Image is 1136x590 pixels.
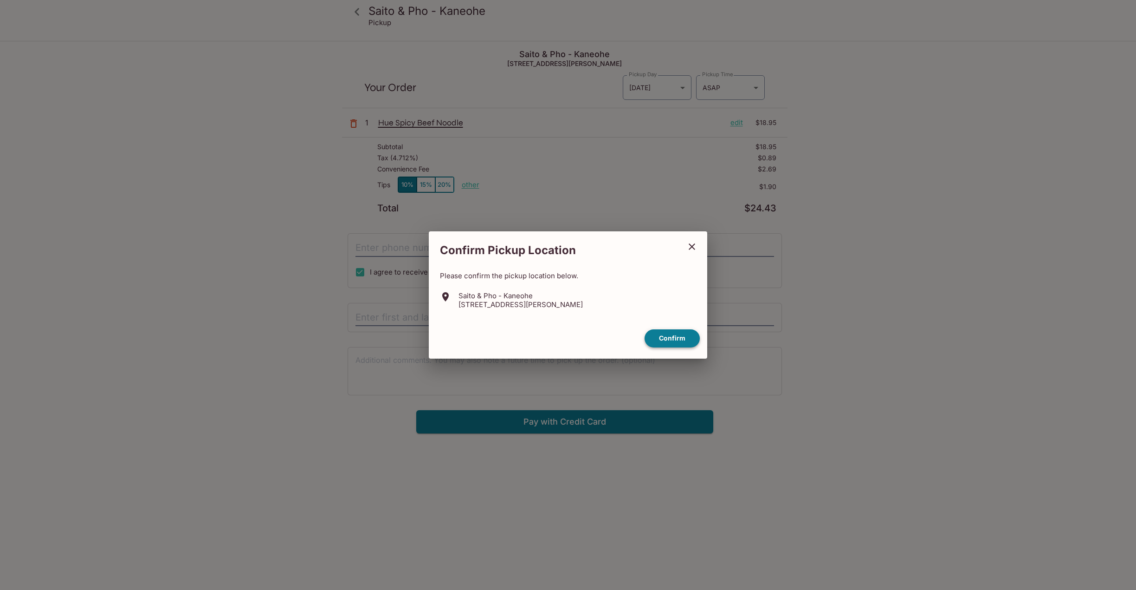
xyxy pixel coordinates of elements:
p: Saito & Pho - Kaneohe [458,291,583,300]
p: Please confirm the pickup location below. [440,271,696,280]
button: close [680,235,704,258]
button: confirm [645,329,700,347]
h2: Confirm Pickup Location [429,239,680,262]
p: [STREET_ADDRESS][PERSON_NAME] [458,300,583,309]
